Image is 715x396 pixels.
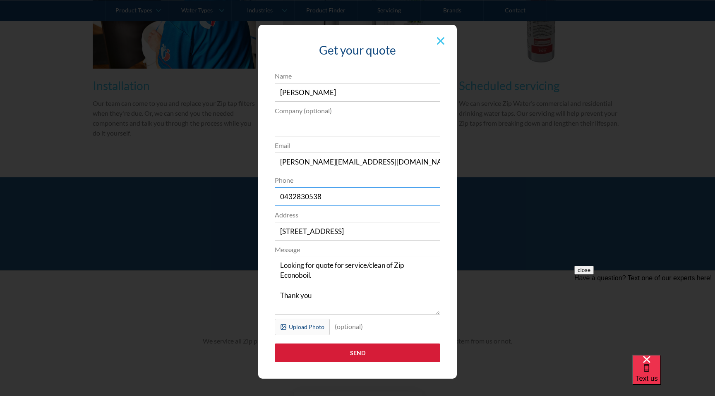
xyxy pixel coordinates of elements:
[275,71,440,81] label: Name
[275,141,440,150] label: Email
[330,319,368,334] div: (optional)
[271,71,444,370] form: Popup Form Servicing
[289,322,324,331] div: Upload Photo
[275,41,440,59] h3: Get your quote
[275,344,440,362] input: Send
[275,210,440,220] label: Address
[275,319,330,335] label: Upload Photo
[574,266,715,365] iframe: podium webchat widget prompt
[275,245,440,255] label: Message
[275,106,440,116] label: Company (optional)
[632,355,715,396] iframe: podium webchat widget bubble
[275,175,440,185] label: Phone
